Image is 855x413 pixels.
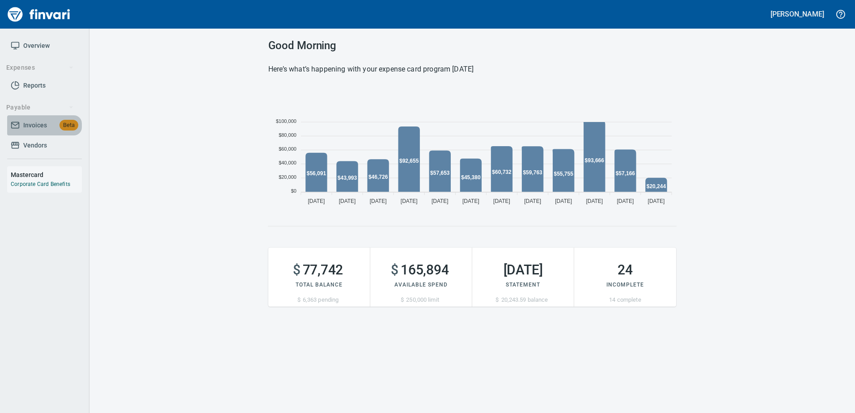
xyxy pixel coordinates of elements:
[268,39,676,52] h3: Good Morning
[617,198,634,204] tspan: [DATE]
[279,132,296,138] tspan: $80,000
[23,40,50,51] span: Overview
[7,76,82,96] a: Reports
[3,59,77,76] button: Expenses
[493,198,510,204] tspan: [DATE]
[291,188,296,194] tspan: $0
[23,80,46,91] span: Reports
[339,198,356,204] tspan: [DATE]
[3,99,77,116] button: Payable
[648,198,665,204] tspan: [DATE]
[279,174,296,180] tspan: $20,000
[279,160,296,165] tspan: $40,000
[276,118,296,124] tspan: $100,000
[7,36,82,56] a: Overview
[5,4,72,25] img: Finvari
[7,115,82,135] a: InvoicesBeta
[768,7,826,21] button: [PERSON_NAME]
[370,198,387,204] tspan: [DATE]
[6,102,74,113] span: Payable
[23,140,47,151] span: Vendors
[555,198,572,204] tspan: [DATE]
[462,198,479,204] tspan: [DATE]
[6,62,74,73] span: Expenses
[279,146,296,152] tspan: $60,000
[770,9,824,19] h5: [PERSON_NAME]
[432,198,449,204] tspan: [DATE]
[59,120,78,131] span: Beta
[268,63,676,76] h6: Here’s what’s happening with your expense card program [DATE]
[11,170,82,180] h6: Mastercard
[308,198,325,204] tspan: [DATE]
[401,198,418,204] tspan: [DATE]
[524,198,541,204] tspan: [DATE]
[11,181,70,187] a: Corporate Card Benefits
[586,198,603,204] tspan: [DATE]
[7,135,82,156] a: Vendors
[23,120,47,131] span: Invoices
